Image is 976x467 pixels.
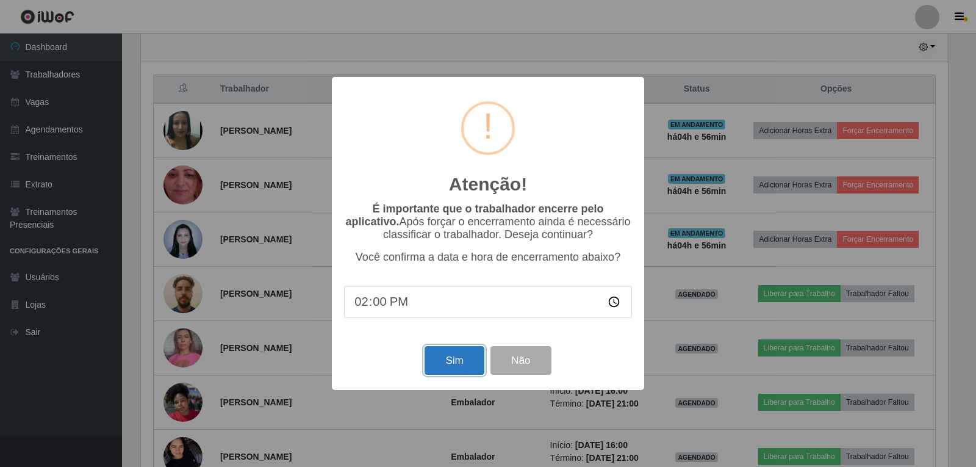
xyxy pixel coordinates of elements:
[344,203,632,241] p: Após forçar o encerramento ainda é necessário classificar o trabalhador. Deseja continuar?
[345,203,603,228] b: É importante que o trabalhador encerre pelo aplicativo.
[344,251,632,264] p: Você confirma a data e hora de encerramento abaixo?
[449,173,527,195] h2: Atenção!
[425,346,484,375] button: Sim
[490,346,551,375] button: Não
